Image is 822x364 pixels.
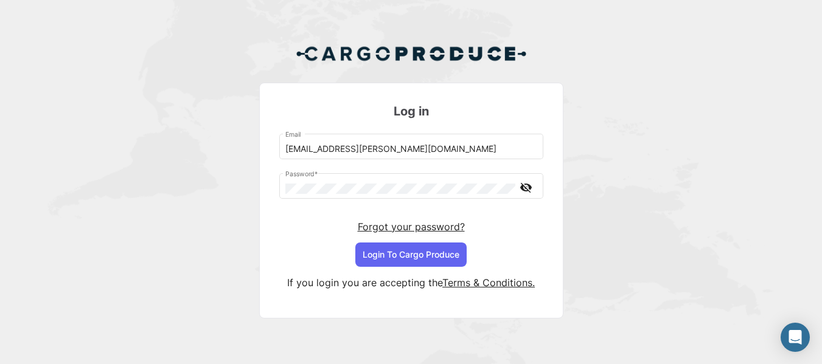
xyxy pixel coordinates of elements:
[285,144,537,154] input: Email
[296,39,527,68] img: Cargo Produce Logo
[358,221,465,233] a: Forgot your password?
[442,276,535,289] a: Terms & Conditions.
[355,242,467,267] button: Login To Cargo Produce
[279,103,543,120] h3: Log in
[781,323,810,352] div: Abrir Intercom Messenger
[287,276,442,289] span: If you login you are accepting the
[519,180,534,195] mat-icon: visibility_off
